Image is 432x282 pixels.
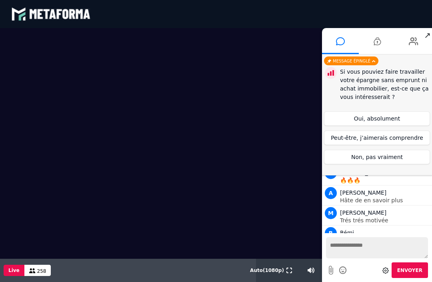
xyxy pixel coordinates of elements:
[248,259,286,282] button: Auto(1080p)
[340,209,386,216] span: [PERSON_NAME]
[37,268,46,274] span: 258
[325,207,337,219] span: M
[324,131,430,145] button: Peut-être, j’aimerais comprendre
[250,268,284,273] span: Auto ( 1080 p)
[324,56,378,65] div: Message épinglé
[324,150,430,164] button: Non, pas vraiment
[324,111,430,126] button: Oui, absolument
[340,230,354,236] span: Rémi
[340,197,430,203] p: Hâte de en savoir plus
[340,218,430,223] p: Trés trés motivée
[325,187,337,199] span: A
[340,177,430,183] p: 🔥🔥🔥
[4,265,24,276] button: Live
[325,227,337,239] span: R
[397,268,422,273] span: Envoyer
[392,262,428,278] button: Envoyer
[340,68,430,101] div: Si vous pouviez faire travailler votre épargne sans emprunt ni achat immobilier, est-ce que ça vo...
[340,189,386,196] span: [PERSON_NAME]
[423,28,432,42] span: ↗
